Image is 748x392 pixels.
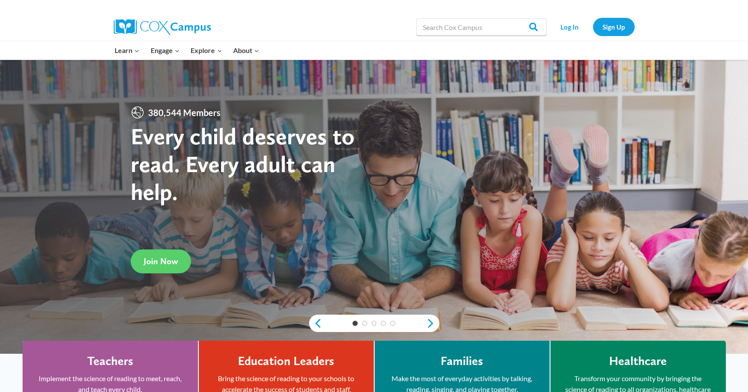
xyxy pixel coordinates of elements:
h4: Healthcare [609,354,667,369]
span: About [233,45,259,56]
span: 380,544 Members [145,106,224,120]
a: 4 [381,321,386,326]
a: 1 [353,321,358,326]
nav: Primary Navigation [109,41,265,60]
a: previous [309,318,322,329]
span: Join Now [144,256,178,266]
span: Engage [151,45,180,56]
strong: Every child deserves to read. Every adult can help. [131,122,355,205]
a: 3 [372,321,377,326]
img: Cox Campus [114,19,211,35]
span: Explore [191,45,222,56]
span: Learn [115,45,139,56]
a: Sign Up [593,18,635,36]
a: next [426,318,439,329]
h4: Education Leaders [238,354,334,369]
nav: Secondary Navigation [551,18,635,36]
div: content slider buttons [309,315,439,332]
a: 2 [362,321,367,326]
a: Log In [551,18,589,36]
h4: Teachers [87,354,133,369]
h4: Families [441,354,483,369]
input: Search Cox Campus [416,18,547,36]
a: Join Now [131,249,191,273]
a: 5 [390,321,395,326]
